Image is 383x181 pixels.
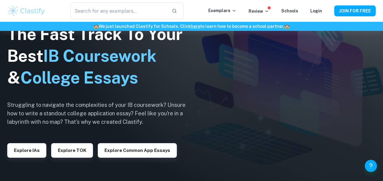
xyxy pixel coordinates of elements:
[208,7,236,14] p: Exemplars
[51,143,93,158] button: Explore TOK
[365,160,377,172] button: Help and Feedback
[334,5,376,16] button: JOIN FOR FREE
[7,101,195,126] h6: Struggling to navigate the complexities of your IB coursework? Unsure how to write a standout col...
[7,147,46,153] a: Explore IAs
[191,24,200,29] a: here
[249,8,269,15] p: Review
[94,24,99,29] span: 🏫
[310,8,322,13] a: Login
[98,147,177,153] a: Explore Common App essays
[1,23,382,30] h6: We just launched Clastify for Schools. Click to learn how to become a school partner.
[98,143,177,158] button: Explore Common App essays
[7,23,195,89] h1: The Fast Track To Your Best &
[43,46,157,65] span: IB Coursework
[281,8,298,13] a: Schools
[51,147,93,153] a: Explore TOK
[20,68,138,87] span: College Essays
[7,143,46,158] button: Explore IAs
[70,2,167,19] input: Search for any exemplars...
[284,24,289,29] span: 🏫
[7,5,46,17] img: Clastify logo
